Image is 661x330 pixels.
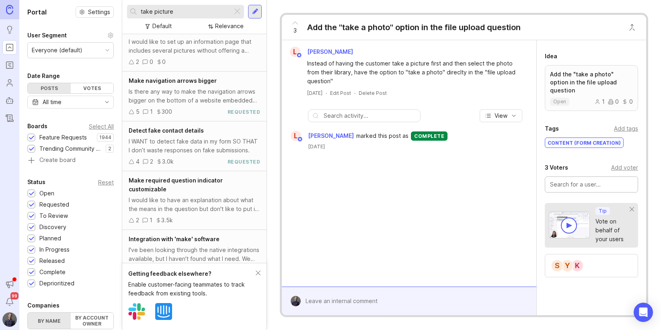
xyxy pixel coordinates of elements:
div: Discovery [39,223,66,232]
div: complete [411,131,448,141]
a: [DATE] [307,90,322,96]
a: Autopilot [2,93,17,108]
div: 3 Voters [545,163,568,172]
div: 2 [150,157,153,166]
div: · [354,90,355,96]
div: 4 [136,157,140,166]
div: Posts [28,83,71,93]
div: Deprioritized [39,279,74,288]
div: 1 [150,216,152,225]
a: Make required question indicator customizableI would like to have an explanation about what the m... [122,171,267,230]
div: Boards [27,121,47,131]
div: Requested [39,200,69,209]
span: 3 [294,26,297,35]
div: 1 [595,99,605,105]
img: Mitchell Canfield [2,312,17,327]
span: Make navigation arrows bigger [129,77,217,84]
span: 99 [10,292,18,299]
div: Delete Post [359,90,387,96]
span: View [495,112,507,120]
div: Edit Post [330,90,351,96]
div: 0 [608,99,619,105]
a: L[PERSON_NAME] [286,131,356,141]
div: Getting feedback elsewhere? [128,269,256,278]
p: Add the "take a photo" option in the file upload question [550,70,633,94]
span: Make required question indicator customizable [129,177,223,193]
div: Add the "take a photo" option in the file upload question [307,22,521,33]
span: Detect fake contact details [129,127,204,134]
span: [PERSON_NAME] [307,48,353,55]
div: Released [39,256,65,265]
div: 0 [622,99,633,105]
img: member badge [297,136,303,142]
div: 2 [136,216,139,225]
img: member badge [296,52,302,58]
div: Instead of having the customer take a picture first and then select the photo from their library,... [307,59,520,86]
div: L [290,47,300,57]
div: Select All [89,124,114,129]
h1: Portal [27,7,47,17]
div: requested [228,109,261,115]
div: Planned [39,234,61,243]
div: 1 [150,107,153,116]
img: Mitchell Canfield [290,296,301,306]
input: Search for a user... [550,180,633,189]
a: Create board [27,157,114,164]
a: Users [2,76,17,90]
div: S [551,259,564,272]
div: Y [561,259,574,272]
svg: toggle icon [101,99,113,105]
div: · [326,90,327,96]
div: Content (form creation) [545,138,623,148]
label: By account owner [71,313,114,329]
a: Add the "take a photo" option in the file upload questionopen100 [545,65,638,111]
div: 0 [162,57,166,66]
div: Vote on behalf of your users [595,217,630,244]
a: Display multiple pictures in a slide without choiceI would like to set up an information page tha... [122,13,267,72]
div: 5 [136,107,140,116]
button: Notifications [2,295,17,309]
a: Integration with 'make' softwareI've been looking through the native integrations available, but ... [122,230,267,280]
div: I WANT to detect fake data in my form SO THAT I don’t waste responses on fake submissions. [129,137,260,155]
span: Integration with 'make' software [129,236,220,242]
div: Enable customer-facing teammates to track feedback from existing tools. [128,280,256,298]
button: Settings [76,6,114,18]
div: Open [39,189,54,198]
div: Default [152,22,172,31]
div: 3.0k [162,157,174,166]
div: Companies [27,301,60,310]
span: [PERSON_NAME] [308,131,354,140]
div: In Progress [39,245,70,254]
div: 0 [150,57,153,66]
p: Tip [599,208,607,214]
div: I've been looking through the native integrations available, but I haven't found what I need. We ... [129,246,260,263]
div: I would like to set up an information page that includes several pictures without offering a choi... [129,37,260,55]
a: Ideas [2,23,17,37]
span: marked this post as [356,131,409,140]
div: Relevance [215,22,244,31]
div: Complete [39,268,66,277]
a: Roadmaps [2,58,17,72]
p: 1944 [99,134,111,141]
button: View [480,109,522,122]
div: Votes [71,83,114,93]
div: requested [228,158,261,165]
div: Is there any way to make the navigation arrows bigger on the bottom of a website embedded form? S... [129,87,260,105]
div: Feature Requests [39,133,87,142]
div: K [571,259,584,272]
a: Portal [2,40,17,55]
p: 2 [108,146,111,152]
img: video-thumbnail-vote-d41b83416815613422e2ca741bf692cc.jpg [549,211,590,238]
span: Settings [88,8,110,16]
div: Open Intercom Messenger [634,303,653,322]
div: Everyone (default) [32,46,82,55]
div: To Review [39,211,68,220]
a: Make navigation arrows biggerIs there any way to make the navigation arrows bigger on the bottom ... [122,72,267,121]
img: Slack logo [128,303,145,320]
p: open [553,98,566,105]
button: Close button [624,19,640,35]
div: User Segment [27,31,67,40]
div: 300 [162,107,172,116]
